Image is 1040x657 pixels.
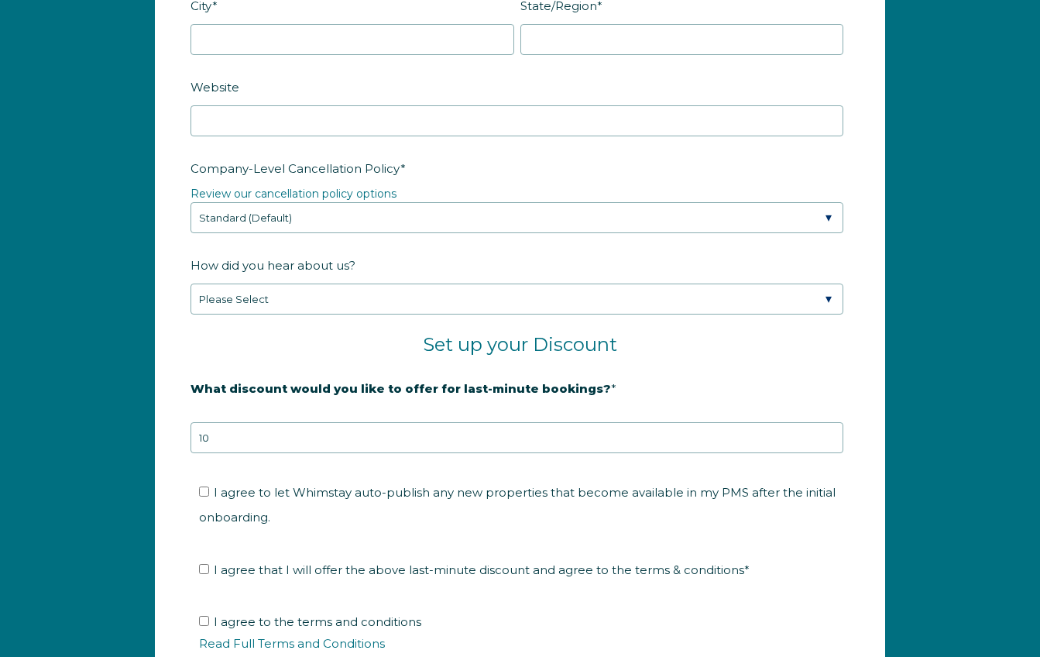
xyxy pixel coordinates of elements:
span: Website [190,75,239,99]
span: Company-Level Cancellation Policy [190,157,400,181]
strong: What discount would you like to offer for last-minute bookings? [190,381,611,396]
span: I agree that I will offer the above last-minute discount and agree to the terms & conditions [214,562,750,577]
a: Read Full Terms and Conditions [199,636,385,651]
a: Review our cancellation policy options [190,187,396,201]
strong: 20% is recommended, minimum of 10% [190,407,433,421]
span: Set up your Discount [423,333,617,356]
input: I agree that I will offer the above last-minute discount and agree to the terms & conditions* [199,564,209,574]
span: How did you hear about us? [190,253,355,277]
span: I agree to let Whimstay auto-publish any new properties that become available in my PMS after the... [199,485,836,525]
input: I agree to let Whimstay auto-publish any new properties that become available in my PMS after the... [199,487,209,497]
input: I agree to the terms and conditionsRead Full Terms and Conditions* [199,616,209,626]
